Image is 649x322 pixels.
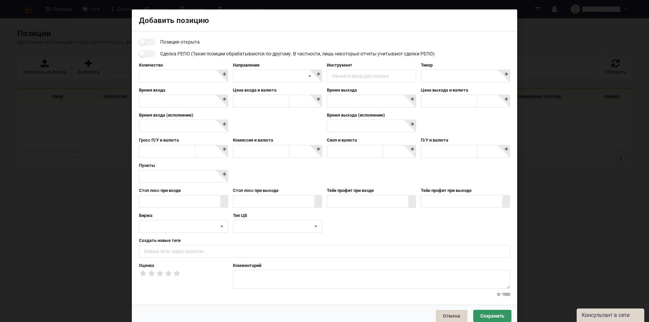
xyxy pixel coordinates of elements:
label: Стоп лосс при выходе [233,188,322,194]
label: Тикер [421,62,510,68]
label: Своп и валюта [327,137,416,143]
label: Сделка РЕПО (Такие позиции обрабатываются по-другому. В частности, лишь некоторые отчеты учитываю... [139,50,435,57]
button: Отмена [436,310,467,322]
label: Комиссия и валюта [233,137,322,143]
label: П/У и валюта [421,137,510,143]
label: Количество [139,62,228,68]
label: Время выхода [327,87,416,93]
label: Тейк профит при входе [327,188,416,194]
label: Направление [233,62,322,68]
label: Цена входа и валюта [233,87,322,93]
label: Время входа [139,87,228,93]
div: Начните ввод для поиска [332,74,389,78]
label: Тип ЦБ [233,213,322,219]
label: Тейк профит при выходе [421,188,510,194]
label: Создать новые теги [139,238,510,244]
label: Стоп лосс при входе [139,188,228,194]
label: Цена выхода и валюта [421,87,510,93]
small: 0 / 1000 [497,292,510,297]
iframe: chat widget [577,307,646,322]
label: Пункты [139,163,228,169]
div: Добавить позицию [132,9,517,31]
button: Сохранить [473,310,511,322]
label: Позиция открыта [139,39,200,46]
input: Новые теги, через запятую [139,245,510,258]
label: Инструмент [327,62,416,68]
label: Гросс П/У и валюта [139,137,228,143]
label: Биржа [139,213,228,219]
label: Время выхода (исполнение) [327,112,416,118]
label: Оценка [139,263,228,269]
label: Комментарий [233,263,510,269]
label: Время входа (исполнение) [139,112,228,118]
